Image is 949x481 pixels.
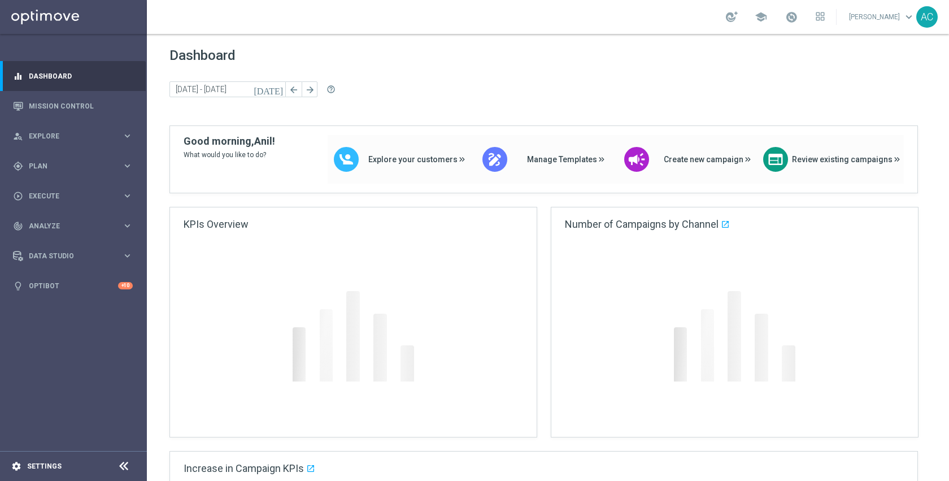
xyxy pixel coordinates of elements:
[29,271,118,301] a: Optibot
[13,71,23,81] i: equalizer
[122,131,133,141] i: keyboard_arrow_right
[12,192,133,201] button: play_circle_outline Execute keyboard_arrow_right
[13,91,133,121] div: Mission Control
[29,163,122,170] span: Plan
[12,281,133,291] button: lightbulb Optibot +10
[12,102,133,111] button: Mission Control
[12,252,133,261] button: Data Studio keyboard_arrow_right
[29,223,122,229] span: Analyze
[13,161,23,171] i: gps_fixed
[13,251,122,261] div: Data Studio
[13,191,23,201] i: play_circle_outline
[29,193,122,200] span: Execute
[27,463,62,470] a: Settings
[755,11,767,23] span: school
[13,281,23,291] i: lightbulb
[13,191,122,201] div: Execute
[29,91,133,121] a: Mission Control
[122,250,133,261] i: keyboard_arrow_right
[848,8,916,25] a: [PERSON_NAME]keyboard_arrow_down
[122,190,133,201] i: keyboard_arrow_right
[903,11,915,23] span: keyboard_arrow_down
[122,220,133,231] i: keyboard_arrow_right
[12,132,133,141] button: person_search Explore keyboard_arrow_right
[29,61,133,91] a: Dashboard
[29,133,122,140] span: Explore
[13,271,133,301] div: Optibot
[916,6,938,28] div: AC
[12,72,133,81] button: equalizer Dashboard
[13,131,23,141] i: person_search
[29,253,122,259] span: Data Studio
[11,461,21,471] i: settings
[118,282,133,289] div: +10
[13,221,122,231] div: Analyze
[13,131,122,141] div: Explore
[13,161,122,171] div: Plan
[12,222,133,231] button: track_changes Analyze keyboard_arrow_right
[12,162,133,171] button: gps_fixed Plan keyboard_arrow_right
[122,161,133,171] i: keyboard_arrow_right
[13,221,23,231] i: track_changes
[13,61,133,91] div: Dashboard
